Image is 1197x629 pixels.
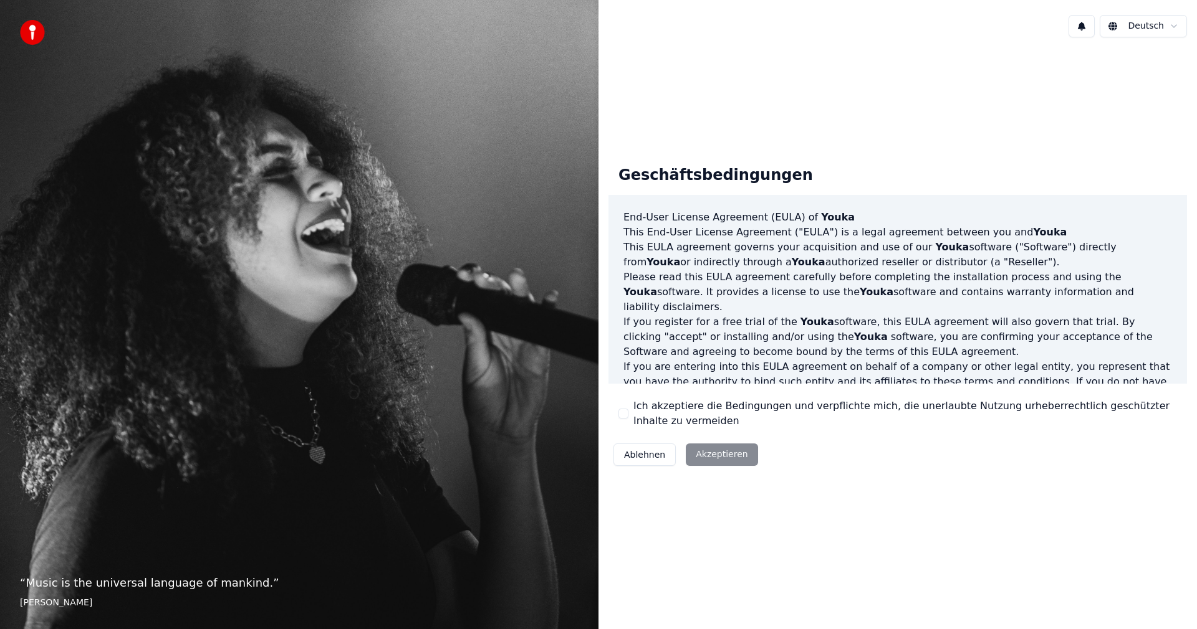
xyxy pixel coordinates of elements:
[935,241,969,253] span: Youka
[608,156,823,196] div: Geschäftsbedingungen
[792,256,825,268] span: Youka
[623,210,1172,225] h3: End-User License Agreement (EULA) of
[623,240,1172,270] p: This EULA agreement governs your acquisition and use of our software ("Software") directly from o...
[20,597,579,609] footer: [PERSON_NAME]
[623,286,657,298] span: Youka
[20,20,45,45] img: youka
[613,443,676,466] button: Ablehnen
[854,331,888,343] span: Youka
[20,574,579,592] p: “ Music is the universal language of mankind. ”
[623,314,1172,359] p: If you register for a free trial of the software, this EULA agreement will also govern that trial...
[623,270,1172,314] p: Please read this EULA agreement carefully before completing the installation process and using th...
[623,359,1172,419] p: If you are entering into this EULA agreement on behalf of a company or other legal entity, you re...
[633,399,1177,428] label: Ich akzeptiere die Bedingungen und verpflichte mich, die unerlaubte Nutzung urheberrechtlich gesc...
[1033,226,1067,238] span: Youka
[821,211,855,223] span: Youka
[860,286,893,298] span: Youka
[647,256,680,268] span: Youka
[623,225,1172,240] p: This End-User License Agreement ("EULA") is a legal agreement between you and
[800,316,834,328] span: Youka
